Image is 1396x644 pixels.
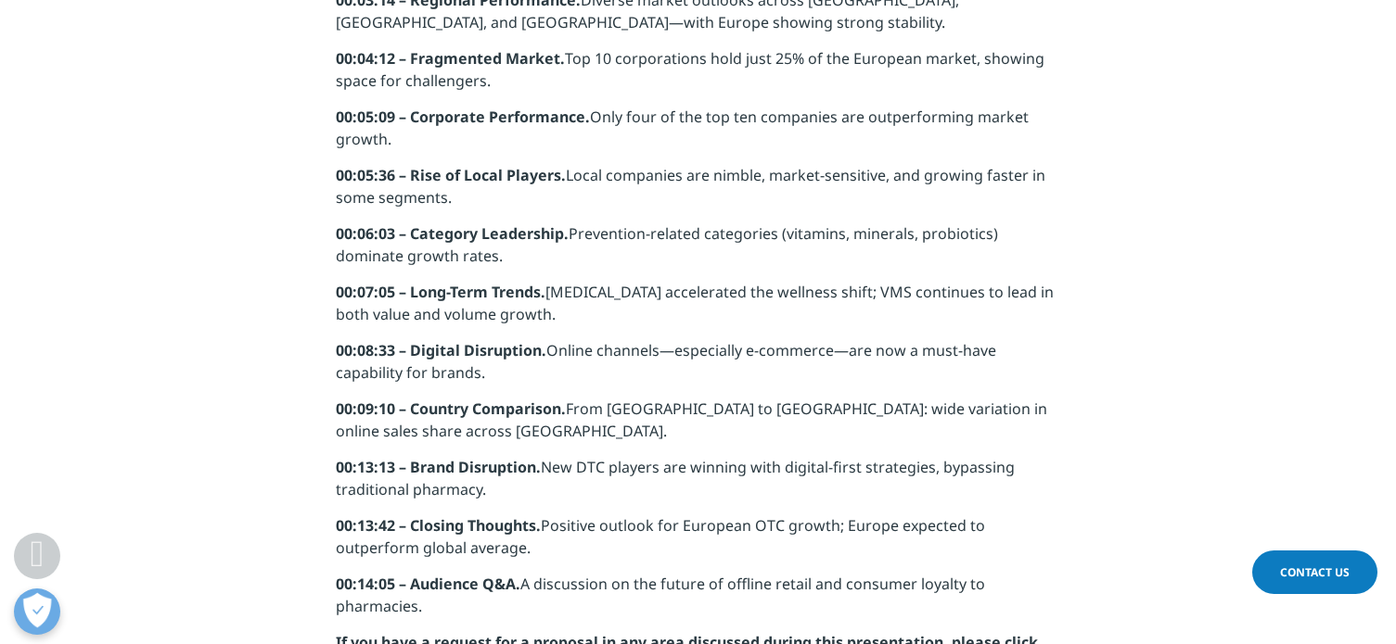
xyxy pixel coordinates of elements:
p: [MEDICAL_DATA] accelerated the wellness shift; VMS continues to lead in both value and volume gro... [336,281,1060,339]
p: New DTC players are winning with digital-first strategies, bypassing traditional pharmacy. [336,456,1060,514]
p: Online channels—especially e-commerce—are now a must-have capability for brands. [336,339,1060,398]
strong: 00:04:12 – Fragmented Market. [336,48,565,69]
p: Only four of the top ten companies are outperforming market growth. [336,106,1060,164]
span: Contact Us [1280,564,1350,580]
p: Local companies are nimble, market-sensitive, and growing faster in some segments. [336,164,1060,222]
p: Top 10 corporations hold just 25% of the European market, showing space for challengers. [336,47,1060,106]
strong: 00:05:09 – Corporate Performance. [336,107,590,127]
p: From [GEOGRAPHIC_DATA] to [GEOGRAPHIC_DATA]: wide variation in online sales share across [GEOGRAP... [336,398,1060,456]
p: Prevention-related categories (vitamins, minerals, probiotics) dominate growth rates. [336,222,1060,281]
p: Positive outlook for European OTC growth; Europe expected to outperform global average. [336,514,1060,573]
p: A discussion on the future of offline retail and consumer loyalty to pharmacies. [336,573,1060,631]
a: Contact Us [1252,550,1377,594]
strong: 00:14:05 – Audience Q&A. [336,574,520,594]
button: Otwórz Preferencje [14,588,60,635]
strong: 00:09:10 – Country Comparison. [336,398,566,419]
strong: 00:06:03 – Category Leadership. [336,223,569,244]
strong: 00:05:36 – Rise of Local Players. [336,165,566,185]
strong: 00:08:33 – Digital Disruption. [336,340,546,360]
strong: 00:13:13 – Brand Disruption. [336,457,541,477]
strong: 00:07:05 – Long-Term Trends. [336,282,545,302]
strong: 00:13:42 – Closing Thoughts. [336,515,541,536]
